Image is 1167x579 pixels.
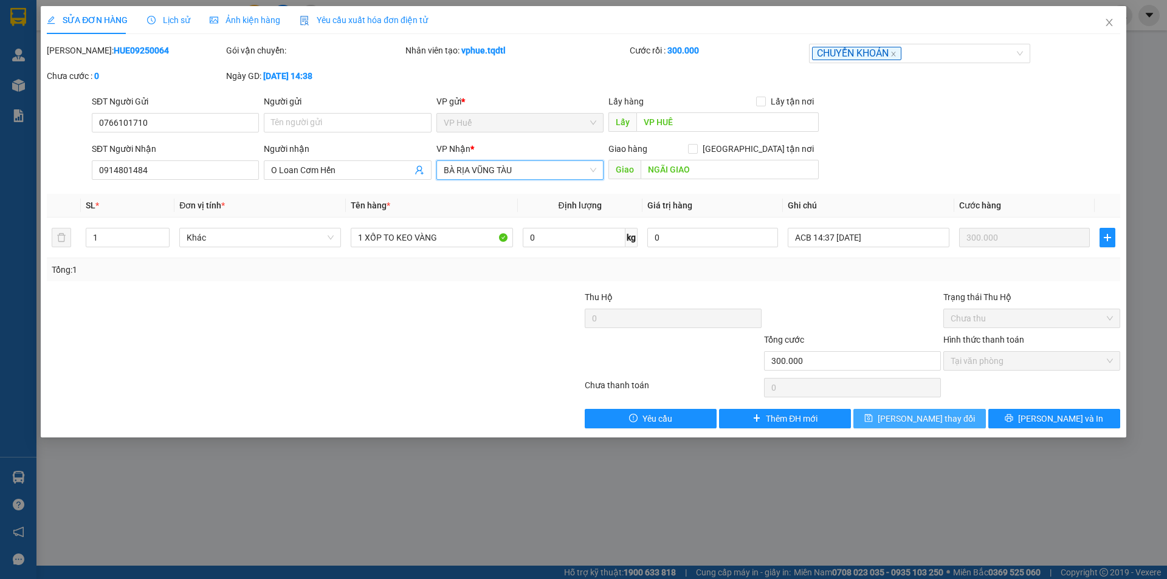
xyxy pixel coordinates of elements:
[647,200,692,210] span: Giá trị hàng
[608,97,644,106] span: Lấy hàng
[959,228,1090,247] input: 0
[630,44,807,57] div: Cước rồi :
[951,352,1113,370] span: Tại văn phòng
[5,35,72,49] span: 0388036111
[24,82,67,95] span: 100.000
[91,7,177,33] p: Nhận:
[461,46,506,55] b: vphue.tqdtl
[788,228,949,247] input: Ghi Chú
[878,412,975,425] span: [PERSON_NAME] thay đổi
[91,35,158,49] span: 0961504107
[766,412,818,425] span: Thêm ĐH mới
[351,228,512,247] input: VD: Bàn, Ghế
[667,46,699,55] b: 300.000
[752,414,761,423] span: plus
[405,44,627,57] div: Nhân viên tạo:
[766,95,819,108] span: Lấy tận nơi
[47,69,224,83] div: Chưa cước :
[4,82,21,95] span: CR:
[23,50,63,64] span: VP HUẾ
[783,194,954,218] th: Ghi chú
[351,200,390,210] span: Tên hàng
[415,165,424,175] span: user-add
[226,44,403,57] div: Gói vận chuyển:
[187,228,334,247] span: Khác
[959,200,1001,210] span: Cước hàng
[91,7,153,33] span: BÀ RỊA VŨNG TÀU
[583,379,763,400] div: Chưa thanh toán
[91,50,177,77] span: NGÃ TƯ [PERSON_NAME]
[625,228,638,247] span: kg
[88,82,95,95] span: 0
[92,142,259,156] div: SĐT Người Nhận
[5,52,63,63] span: Lấy:
[67,82,85,95] span: CC:
[559,200,602,210] span: Định lượng
[951,309,1113,327] span: Chưa thu
[853,409,985,428] button: save[PERSON_NAME] thay đổi
[1018,412,1103,425] span: [PERSON_NAME] và In
[179,200,225,210] span: Đơn vị tính
[52,263,450,276] div: Tổng: 1
[114,46,169,55] b: HUE09250064
[812,47,901,61] span: CHUYỂN KHOẢN
[300,15,428,25] span: Yêu cầu xuất hóa đơn điện tử
[698,142,819,156] span: [GEOGRAPHIC_DATA] tận nơi
[1100,228,1115,247] button: plus
[444,161,596,179] span: BÀ RỊA VŨNG TÀU
[263,71,312,81] b: [DATE] 14:38
[86,200,95,210] span: SL
[264,142,431,156] div: Người nhận
[642,412,672,425] span: Yêu cầu
[890,51,897,57] span: close
[436,95,604,108] div: VP gửi
[1092,6,1126,40] button: Close
[943,290,1120,304] div: Trạng thái Thu Hộ
[92,95,259,108] div: SĐT Người Gửi
[210,15,280,25] span: Ảnh kiện hàng
[943,335,1024,344] label: Hình thức thanh toán
[94,71,99,81] b: 0
[1005,414,1013,423] span: printer
[91,52,177,77] span: Giao:
[147,16,156,24] span: clock-circle
[988,409,1120,428] button: printer[PERSON_NAME] và In
[585,409,717,428] button: exclamation-circleYêu cầu
[1100,233,1115,242] span: plus
[608,160,641,179] span: Giao
[147,15,190,25] span: Lịch sử
[608,112,636,132] span: Lấy
[864,414,873,423] span: save
[210,16,218,24] span: picture
[52,228,71,247] button: delete
[641,160,819,179] input: Dọc đường
[444,114,596,132] span: VP Huế
[26,20,63,33] span: VP Huế
[300,16,309,26] img: icon
[585,292,613,302] span: Thu Hộ
[764,335,804,344] span: Tổng cước
[608,144,647,154] span: Giao hàng
[1104,18,1114,27] span: close
[636,112,819,132] input: Dọc đường
[264,95,431,108] div: Người gửi
[226,69,403,83] div: Ngày GD:
[47,44,224,57] div: [PERSON_NAME]:
[47,15,128,25] span: SỬA ĐƠN HÀNG
[719,409,851,428] button: plusThêm ĐH mới
[436,144,470,154] span: VP Nhận
[47,16,55,24] span: edit
[629,414,638,423] span: exclamation-circle
[5,20,89,33] p: Gửi:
